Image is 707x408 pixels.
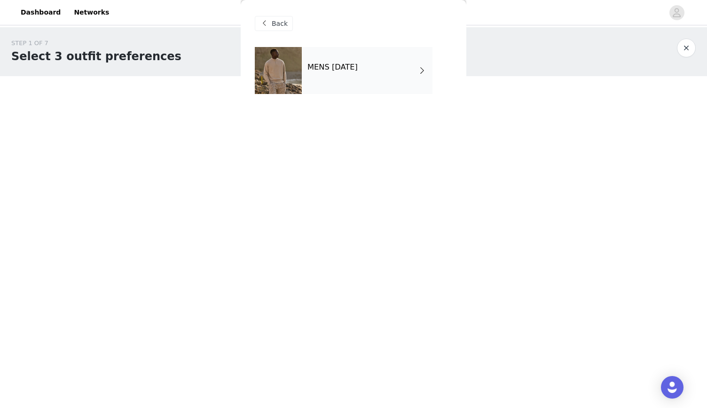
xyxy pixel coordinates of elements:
[68,2,115,23] a: Networks
[272,19,288,29] span: Back
[11,48,181,65] h1: Select 3 outfit preferences
[672,5,681,20] div: avatar
[15,2,66,23] a: Dashboard
[661,376,683,399] div: Open Intercom Messenger
[11,39,181,48] div: STEP 1 OF 7
[307,63,358,71] h4: MENS [DATE]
